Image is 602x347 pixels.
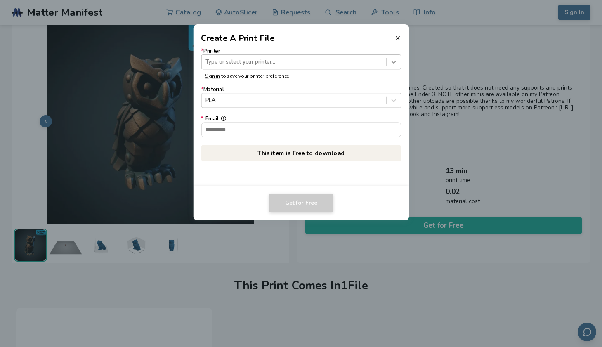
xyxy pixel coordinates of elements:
[221,116,226,121] button: *Email
[201,145,401,161] p: This item is Free to download
[205,97,207,104] input: *MaterialPLA
[205,73,220,79] a: Sign in
[201,48,401,69] label: Printer
[201,32,274,44] h2: Create A Print File
[201,116,401,122] div: Email
[205,59,207,65] input: *PrinterType or select your printer...
[201,87,401,108] label: Material
[269,194,333,212] button: Get for Free
[201,123,401,137] input: *Email
[205,73,397,79] p: to save your printer preference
